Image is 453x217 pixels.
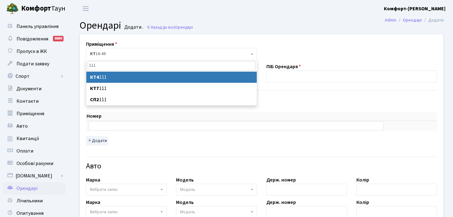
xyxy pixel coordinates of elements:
span: Таун [21,3,65,14]
button: Переключити навігацію [78,3,93,14]
small: Додати . [123,24,143,30]
span: Квитанції [17,135,39,142]
a: Admin [385,17,396,23]
span: Документи [17,85,41,92]
a: Орендарі [3,182,65,195]
span: Орендарі [175,24,193,30]
span: Модель [180,209,195,215]
li: 111 [86,83,257,94]
a: Приміщення [3,107,65,120]
a: Особові рахунки [3,157,65,170]
span: Приміщення [17,110,44,117]
li: Додати [422,17,444,24]
img: logo.png [6,2,19,15]
span: Орендарі [79,18,121,33]
b: КТ4 [90,74,99,81]
li: 111 [86,72,257,83]
a: Авто [3,120,65,132]
label: Марка [86,199,100,206]
a: Панель управління [3,20,65,33]
a: Повідомлення6680 [3,33,65,45]
span: Особові рахунки [17,160,53,167]
span: Вибрати запис [90,209,118,215]
span: Модель [180,186,195,193]
label: ПІБ Орендаря [266,63,301,70]
a: [DOMAIN_NAME] [3,170,65,182]
h4: Авто [86,162,437,171]
nav: breadcrumb [375,14,453,27]
a: Орендарі [403,17,422,23]
a: Контакти [3,95,65,107]
label: Приміщення [86,40,117,48]
span: Лічильники [17,197,43,204]
h4: Телефони [86,96,437,105]
b: КТ7 [90,85,99,92]
a: Комфорт-[PERSON_NAME] [384,5,446,12]
label: Колір [356,176,369,184]
a: Пропуск в ЖК [3,45,65,58]
button: Додати [86,136,108,146]
label: Марка [86,176,100,184]
b: КТ [90,51,96,57]
label: Колір [356,199,369,206]
div: 6680 [53,36,64,41]
b: Комфорт [21,3,51,13]
a: Спорт [3,70,65,83]
label: Держ. номер [266,176,296,184]
span: <b>КТ</b>&nbsp;&nbsp;&nbsp;&nbsp;16-49 [86,48,257,60]
span: Контакти [17,98,39,105]
li: 111 [86,94,257,105]
span: Пропуск в ЖК [17,48,47,55]
span: Панель управління [17,23,59,30]
th: Номер [86,112,386,121]
a: Оплати [3,145,65,157]
span: Вибрати запис [90,186,118,193]
span: Оплати [17,148,33,154]
a: Лічильники [3,195,65,207]
label: Держ. номер [266,199,296,206]
span: Авто [17,123,28,130]
a: Квитанції [3,132,65,145]
span: Опитування [17,210,44,217]
span: <b>КТ</b>&nbsp;&nbsp;&nbsp;&nbsp;16-49 [90,51,249,57]
label: Модель [176,176,194,184]
span: Подати заявку [17,60,49,67]
span: Повідомлення [17,35,48,42]
a: Назад до всіхОрендарі [146,24,193,30]
a: Подати заявку [3,58,65,70]
b: СП2 [90,96,99,103]
span: Орендарі [17,185,37,192]
label: Модель [176,199,194,206]
a: Документи [3,83,65,95]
